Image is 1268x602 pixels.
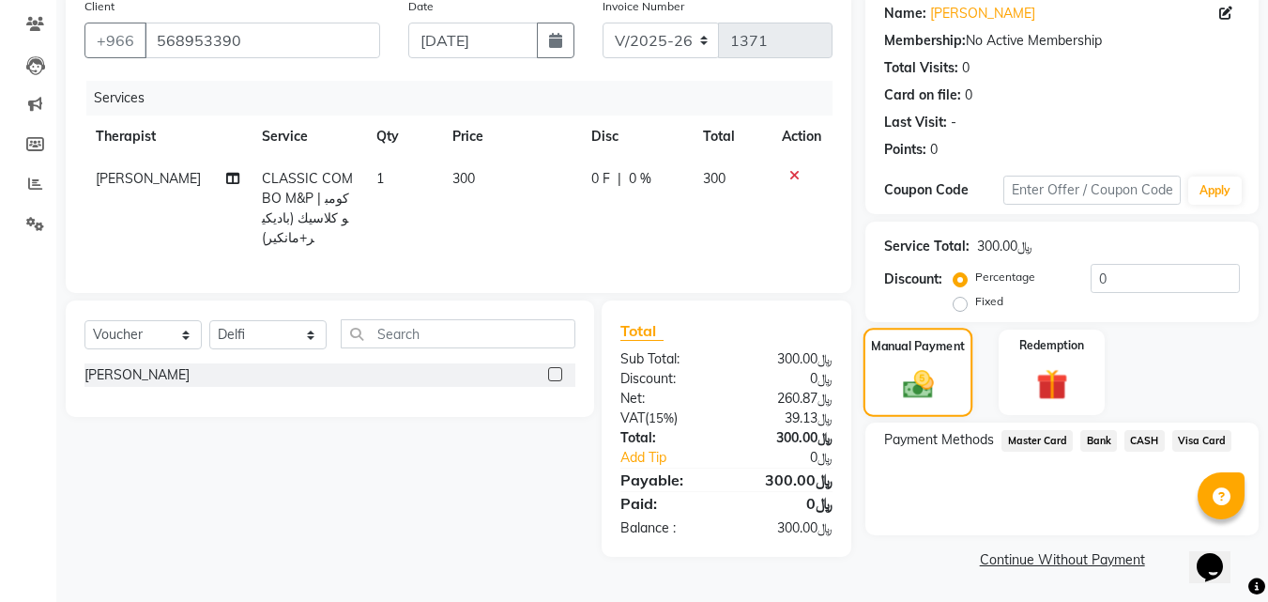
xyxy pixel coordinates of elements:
div: ﷼0 [747,448,848,468]
span: 0 F [591,169,610,189]
a: Continue Without Payment [869,550,1255,570]
span: CASH [1124,430,1165,452]
div: ﷼0 [726,369,847,389]
img: _gift.svg [1027,365,1077,404]
span: Master Card [1001,430,1073,452]
div: Membership: [884,31,966,51]
span: Payment Methods [884,430,994,450]
span: 300 [703,170,726,187]
input: Search by Name/Mobile/Email/Code [145,23,380,58]
div: 0 [962,58,970,78]
div: Payable: [606,469,726,491]
span: | [618,169,621,189]
input: Enter Offer / Coupon Code [1003,176,1181,205]
div: ﷼300.00 [726,428,847,448]
a: [PERSON_NAME] [930,4,1035,23]
span: Visa Card [1172,430,1232,452]
div: [PERSON_NAME] [84,365,190,385]
div: ﷼300.00 [726,518,847,538]
button: +966 [84,23,146,58]
span: Total [620,321,664,341]
th: Therapist [84,116,251,158]
div: Total: [606,428,726,448]
div: Service Total: [884,237,970,256]
div: Coupon Code [884,180,1002,200]
input: Search [341,319,575,348]
div: ﷼260.87 [726,389,847,409]
div: - [951,113,956,132]
th: Action [771,116,833,158]
span: CLASSIC COMBO M&P | كومبو كلاسيك (باديكير+مانكير) [262,170,353,246]
label: Manual Payment [871,337,965,355]
div: Sub Total: [606,349,726,369]
label: Fixed [975,293,1003,310]
div: ﷼0 [726,492,847,515]
div: ﷼39.13 [726,409,847,428]
a: Add Tip [606,448,746,468]
div: ﷼300.00 [726,349,847,369]
div: Total Visits: [884,58,958,78]
div: No Active Membership [884,31,1240,51]
th: Qty [365,116,441,158]
img: _cash.svg [894,366,943,402]
div: ﷼300.00 [726,469,847,491]
div: Points: [884,140,926,160]
th: Disc [580,116,692,158]
div: 0 [965,85,972,105]
div: Balance : [606,518,726,538]
th: Service [251,116,365,158]
div: ( ) [606,409,726,428]
th: Total [692,116,771,158]
div: 0 [930,140,938,160]
div: Paid: [606,492,726,515]
label: Redemption [1019,337,1084,354]
button: Apply [1188,177,1242,205]
div: Net: [606,389,726,409]
div: Name: [884,4,926,23]
span: 15% [649,410,674,425]
span: [PERSON_NAME] [96,170,201,187]
div: Card on file: [884,85,961,105]
div: Services [86,81,847,116]
label: Percentage [975,269,1035,286]
div: Discount: [606,369,726,389]
div: ﷼300.00 [977,237,1032,256]
span: 300 [452,170,475,187]
th: Price [441,116,580,158]
span: Bank [1080,430,1117,452]
div: Last Visit: [884,113,947,132]
span: 0 % [629,169,651,189]
span: Vat [620,409,645,426]
div: Discount: [884,270,942,289]
span: 1 [376,170,384,187]
iframe: chat widget [1189,527,1249,583]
